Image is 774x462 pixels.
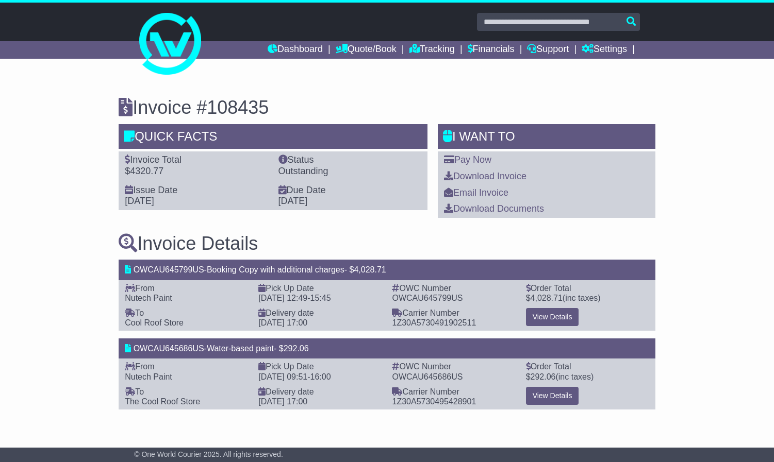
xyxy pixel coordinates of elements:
[526,283,649,293] div: Order Total
[207,344,274,353] span: Water-based paint
[392,387,515,397] div: Carrier Number
[526,308,579,326] a: View Details
[258,294,307,302] span: [DATE] 12:49
[526,387,579,405] a: View Details
[278,155,421,166] div: Status
[392,362,515,371] div: OWC Number
[526,372,649,382] div: $ (inc taxes)
[258,397,307,406] span: [DATE] 17:00
[119,124,427,152] div: Quick Facts
[125,283,248,293] div: From
[336,41,397,59] a: Quote/Book
[526,293,649,303] div: $ (inc taxes)
[125,318,184,327] span: Cool Roof Store
[392,283,515,293] div: OWC Number
[119,338,655,358] div: - - $
[258,362,382,371] div: Pick Up Date
[526,362,649,371] div: Order Total
[444,155,491,165] a: Pay Now
[134,450,283,458] span: © One World Courier 2025. All rights reserved.
[119,233,655,254] h3: Invoice Details
[582,41,627,59] a: Settings
[125,387,248,397] div: To
[409,41,455,59] a: Tracking
[258,308,382,318] div: Delivery date
[392,397,476,406] span: 1Z30A5730495428901
[284,344,309,353] span: 292.06
[125,196,268,207] div: [DATE]
[444,203,544,214] a: Download Documents
[444,171,526,181] a: Download Invoice
[278,185,421,196] div: Due Date
[125,185,268,196] div: Issue Date
[258,372,307,381] span: [DATE] 09:51
[119,97,655,118] h3: Invoice #108435
[310,372,331,381] span: 16:00
[125,166,268,177] div: $4320.77
[468,41,515,59] a: Financials
[125,397,200,406] span: The Cool Roof Store
[531,294,563,302] span: 4,028.71
[354,265,386,274] span: 4,028.71
[527,41,569,59] a: Support
[438,124,655,152] div: I WANT to
[278,166,421,177] div: Outstanding
[258,372,382,382] div: -
[444,187,508,198] a: Email Invoice
[310,294,331,302] span: 15:45
[392,308,515,318] div: Carrier Number
[531,372,556,381] span: 292.06
[125,308,248,318] div: To
[134,344,204,353] span: OWCAU645686US
[119,260,655,280] div: - - $
[258,283,382,293] div: Pick Up Date
[258,318,307,327] span: [DATE] 17:00
[134,265,204,274] span: OWCAU645799US
[268,41,323,59] a: Dashboard
[258,293,382,303] div: -
[125,155,268,166] div: Invoice Total
[278,196,421,207] div: [DATE]
[125,294,172,302] span: Nutech Paint
[125,372,172,381] span: Nutech Paint
[207,265,344,274] span: Booking Copy with additional charges
[258,387,382,397] div: Delivery date
[125,362,248,371] div: From
[392,318,476,327] span: 1Z30A5730491902511
[392,294,463,302] span: OWCAU645799US
[392,372,463,381] span: OWCAU645686US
